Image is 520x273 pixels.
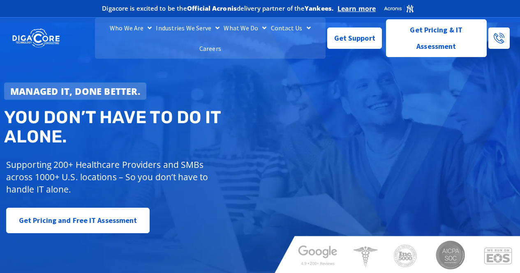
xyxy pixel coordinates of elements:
img: Acronis [384,4,414,13]
a: Get Support [327,28,382,49]
a: Who We Are [108,18,154,38]
nav: Menu [95,18,326,59]
a: Managed IT, done better. [4,83,146,100]
a: Industries We Serve [154,18,222,38]
a: Get Pricing and Free IT Assessment [6,208,150,233]
a: Contact Us [269,18,313,38]
a: Careers [197,38,223,59]
a: Get Pricing & IT Assessment [386,19,487,57]
b: Official Acronis [187,4,237,12]
strong: Managed IT, done better. [10,85,140,97]
a: What We Do [222,18,268,38]
h2: Digacore is excited to be the delivery partner of the [102,5,333,11]
span: Get Pricing and Free IT Assessment [19,212,137,229]
span: Get Pricing & IT Assessment [393,22,480,55]
b: Yankees. [305,4,333,12]
img: DigaCore Technology Consulting [12,28,60,48]
h2: You don’t have to do IT alone. [4,108,266,146]
a: Learn more [337,5,376,13]
span: Get Support [334,30,375,46]
p: Supporting 200+ Healthcare Providers and SMBs across 1000+ U.S. locations – So you don’t have to ... [6,158,218,195]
